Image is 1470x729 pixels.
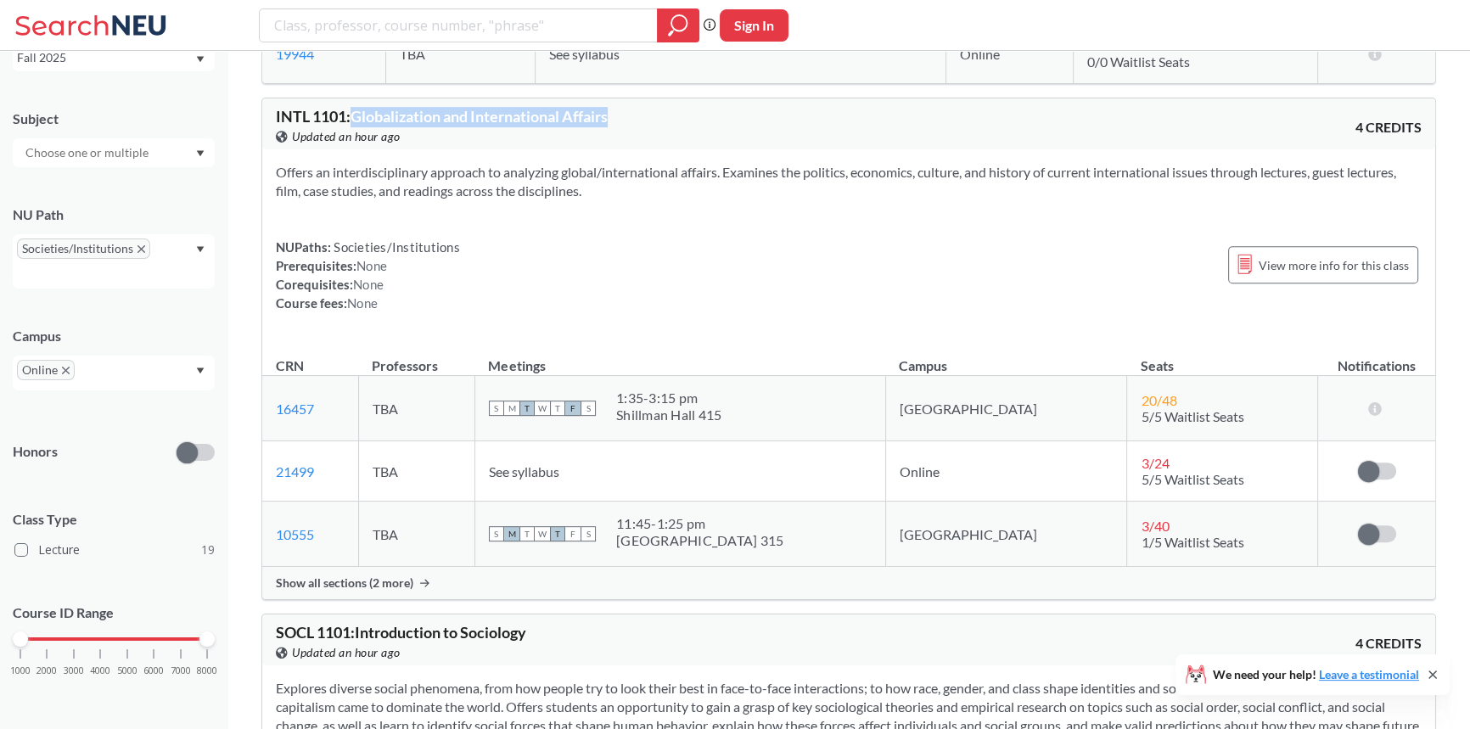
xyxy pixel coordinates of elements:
span: OnlineX to remove pill [17,360,75,380]
div: Societies/InstitutionsX to remove pillDropdown arrow [13,234,215,289]
svg: Dropdown arrow [196,150,205,157]
p: Honors [13,442,58,462]
section: Offers an interdisciplinary approach to analyzing global/international affairs. Examines the poli... [276,163,1422,200]
span: S [581,401,596,416]
span: Societies/Institutions [331,239,460,255]
span: T [550,526,565,541]
span: Show all sections (2 more) [276,575,413,591]
span: See syllabus [549,46,620,62]
span: Class Type [13,510,215,529]
span: T [550,401,565,416]
p: Course ID Range [13,603,215,623]
a: Leave a testimonial [1319,667,1419,681]
a: 21499 [276,463,314,479]
span: 1000 [10,666,31,676]
span: INTL 1101 : Globalization and International Affairs [276,107,608,126]
div: Fall 2025 [17,48,194,67]
span: F [565,401,581,416]
svg: Dropdown arrow [196,56,205,63]
span: 20 / 48 [1141,392,1176,408]
td: Online [945,24,1073,84]
span: 0/0 Waitlist Seats [1087,53,1190,70]
div: NUPaths: Prerequisites: Corequisites: Course fees: [276,238,460,312]
span: None [356,258,387,273]
label: Lecture [14,539,215,561]
td: TBA [385,24,535,84]
svg: Dropdown arrow [196,367,205,374]
svg: Dropdown arrow [196,246,205,253]
td: TBA [358,376,474,441]
span: See syllabus [489,463,559,479]
span: 1/5 Waitlist Seats [1141,534,1243,550]
div: Fall 2025Dropdown arrow [13,44,215,71]
span: 3000 [64,666,84,676]
span: M [504,401,519,416]
span: 5000 [117,666,137,676]
span: S [489,401,504,416]
svg: magnifying glass [668,14,688,37]
div: Shillman Hall 415 [616,407,721,423]
div: Dropdown arrow [13,138,215,167]
span: 5/5 Waitlist Seats [1141,471,1243,487]
span: 5/5 Waitlist Seats [1141,408,1243,424]
span: 3 / 24 [1141,455,1169,471]
span: 2000 [36,666,57,676]
span: M [504,526,519,541]
div: Subject [13,109,215,128]
input: Class, professor, course number, "phrase" [272,11,645,40]
div: OnlineX to remove pillDropdown arrow [13,356,215,390]
div: 11:45 - 1:25 pm [616,515,783,532]
div: [GEOGRAPHIC_DATA] 315 [616,532,783,549]
span: 4000 [90,666,110,676]
div: NU Path [13,205,215,224]
span: 19 [201,541,215,559]
span: W [535,401,550,416]
span: 6000 [143,666,164,676]
span: None [353,277,384,292]
button: Sign In [720,9,788,42]
td: TBA [358,441,474,502]
span: T [519,526,535,541]
td: TBA [358,502,474,567]
input: Choose one or multiple [17,143,160,163]
div: Show all sections (2 more) [262,567,1435,599]
td: [GEOGRAPHIC_DATA] [885,502,1127,567]
td: Online [885,441,1127,502]
span: S [489,526,504,541]
th: Seats [1127,339,1318,376]
div: CRN [276,356,304,375]
a: 10555 [276,526,314,542]
div: 1:35 - 3:15 pm [616,390,721,407]
th: Professors [358,339,474,376]
div: Campus [13,327,215,345]
span: Updated an hour ago [292,643,401,662]
span: S [581,526,596,541]
span: T [519,401,535,416]
span: 8000 [197,666,217,676]
th: Notifications [1318,339,1435,376]
th: Campus [885,339,1127,376]
span: 3 / 40 [1141,518,1169,534]
span: Societies/InstitutionsX to remove pill [17,238,150,259]
th: Meetings [474,339,885,376]
a: 16457 [276,401,314,417]
span: View more info for this class [1259,255,1409,276]
svg: X to remove pill [137,245,145,253]
span: F [565,526,581,541]
span: 4 CREDITS [1355,118,1422,137]
svg: X to remove pill [62,367,70,374]
span: W [535,526,550,541]
a: 19944 [276,46,314,62]
span: 7000 [171,666,191,676]
span: We need your help! [1213,669,1419,681]
span: 4 CREDITS [1355,634,1422,653]
span: None [347,295,378,311]
span: Updated an hour ago [292,127,401,146]
span: SOCL 1101 : Introduction to Sociology [276,623,526,642]
div: magnifying glass [657,8,699,42]
td: [GEOGRAPHIC_DATA] [885,376,1127,441]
